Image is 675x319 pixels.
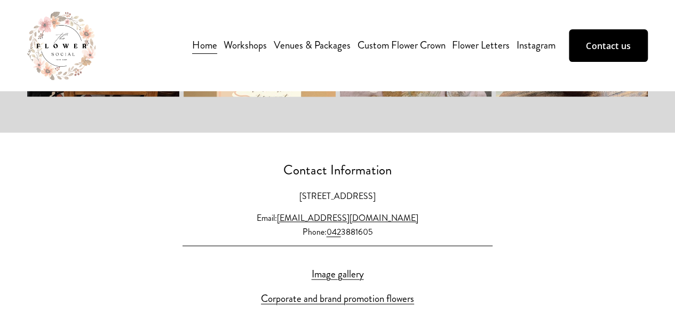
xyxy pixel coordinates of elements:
a: Image gallery [312,266,364,282]
a: Flower Letters [452,36,510,54]
a: Custom Flower Crown [358,36,446,54]
a: Corporate and brand promotion flowers [261,290,414,306]
p: Contact Information [27,159,648,181]
p: Email: Phone: 3881605 [27,211,648,238]
span: Workshops [224,37,267,53]
a: Venues & Packages [274,36,351,54]
p: [STREET_ADDRESS] [27,189,648,203]
a: 042 [327,225,341,239]
img: The Flower Social [27,12,96,80]
a: Instagram [517,36,555,54]
span: [EMAIL_ADDRESS][DOMAIN_NAME] [277,212,418,224]
a: Home [192,36,217,54]
a: folder dropdown [224,36,267,54]
a: Contact us [569,29,648,61]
